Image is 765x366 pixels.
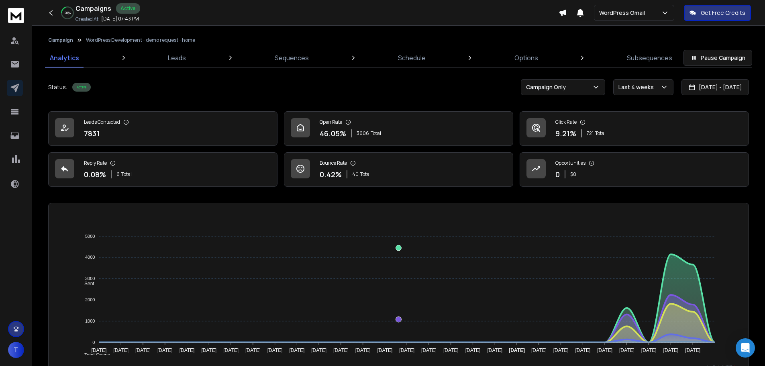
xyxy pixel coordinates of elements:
[78,281,94,286] span: Sent
[357,130,369,137] span: 3606
[520,152,749,187] a: Opportunities0$0
[352,171,359,178] span: 40
[555,160,585,166] p: Opportunities
[520,111,749,146] a: Click Rate9.21%721Total
[85,255,95,260] tspan: 4000
[465,348,481,353] tspan: [DATE]
[377,348,393,353] tspan: [DATE]
[85,276,95,281] tspan: 3000
[180,348,195,353] tspan: [DATE]
[681,79,749,95] button: [DATE] - [DATE]
[245,348,261,353] tspan: [DATE]
[570,171,576,178] p: $ 0
[398,53,426,63] p: Schedule
[78,352,110,358] span: Total Opens
[163,48,191,67] a: Leads
[627,53,672,63] p: Subsequences
[72,83,91,92] div: Active
[399,348,414,353] tspan: [DATE]
[84,169,106,180] p: 0.08 %
[599,9,648,17] p: WordPress Gmail
[85,234,95,239] tspan: 5000
[555,119,577,125] p: Click Rate
[275,53,309,63] p: Sequences
[355,348,371,353] tspan: [DATE]
[663,348,679,353] tspan: [DATE]
[526,83,569,91] p: Campaign Only
[85,297,95,302] tspan: 2000
[116,171,120,178] span: 6
[48,37,73,43] button: Campaign
[75,4,111,13] h1: Campaigns
[168,53,186,63] p: Leads
[92,340,95,345] tspan: 0
[641,348,657,353] tspan: [DATE]
[509,348,525,353] tspan: [DATE]
[443,348,459,353] tspan: [DATE]
[113,348,129,353] tspan: [DATE]
[86,37,195,43] p: WordPress Development - demo request - home
[514,53,538,63] p: Options
[597,348,612,353] tspan: [DATE]
[284,152,513,187] a: Bounce Rate0.42%40Total
[289,348,304,353] tspan: [DATE]
[683,50,752,66] button: Pause Campaign
[8,342,24,358] button: T
[320,119,342,125] p: Open Rate
[48,152,277,187] a: Reply Rate0.08%6Total
[157,348,173,353] tspan: [DATE]
[531,348,547,353] tspan: [DATE]
[311,348,326,353] tspan: [DATE]
[320,128,346,139] p: 46.05 %
[685,348,700,353] tspan: [DATE]
[267,348,283,353] tspan: [DATE]
[92,348,107,353] tspan: [DATE]
[684,5,751,21] button: Get Free Credits
[284,111,513,146] a: Open Rate46.05%3606Total
[48,83,67,91] p: Status:
[619,348,634,353] tspan: [DATE]
[575,348,591,353] tspan: [DATE]
[618,83,657,91] p: Last 4 weeks
[75,16,100,22] p: Created At:
[48,111,277,146] a: Leads Contacted7831
[553,348,569,353] tspan: [DATE]
[510,48,543,67] a: Options
[333,348,349,353] tspan: [DATE]
[8,8,24,23] img: logo
[121,171,132,178] span: Total
[135,348,151,353] tspan: [DATE]
[201,348,216,353] tspan: [DATE]
[50,53,79,63] p: Analytics
[45,48,84,67] a: Analytics
[65,10,71,15] p: 20 %
[360,171,371,178] span: Total
[270,48,314,67] a: Sequences
[320,160,347,166] p: Bounce Rate
[393,48,430,67] a: Schedule
[487,348,502,353] tspan: [DATE]
[371,130,381,137] span: Total
[84,160,107,166] p: Reply Rate
[101,16,139,22] p: [DATE] 07:43 PM
[116,3,140,14] div: Active
[622,48,677,67] a: Subsequences
[85,319,95,323] tspan: 1000
[84,128,100,139] p: 7831
[320,169,342,180] p: 0.42 %
[421,348,437,353] tspan: [DATE]
[223,348,239,353] tspan: [DATE]
[84,119,120,125] p: Leads Contacted
[555,128,576,139] p: 9.21 %
[736,338,755,358] div: Open Intercom Messenger
[555,169,560,180] p: 0
[587,130,594,137] span: 721
[595,130,606,137] span: Total
[701,9,745,17] p: Get Free Credits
